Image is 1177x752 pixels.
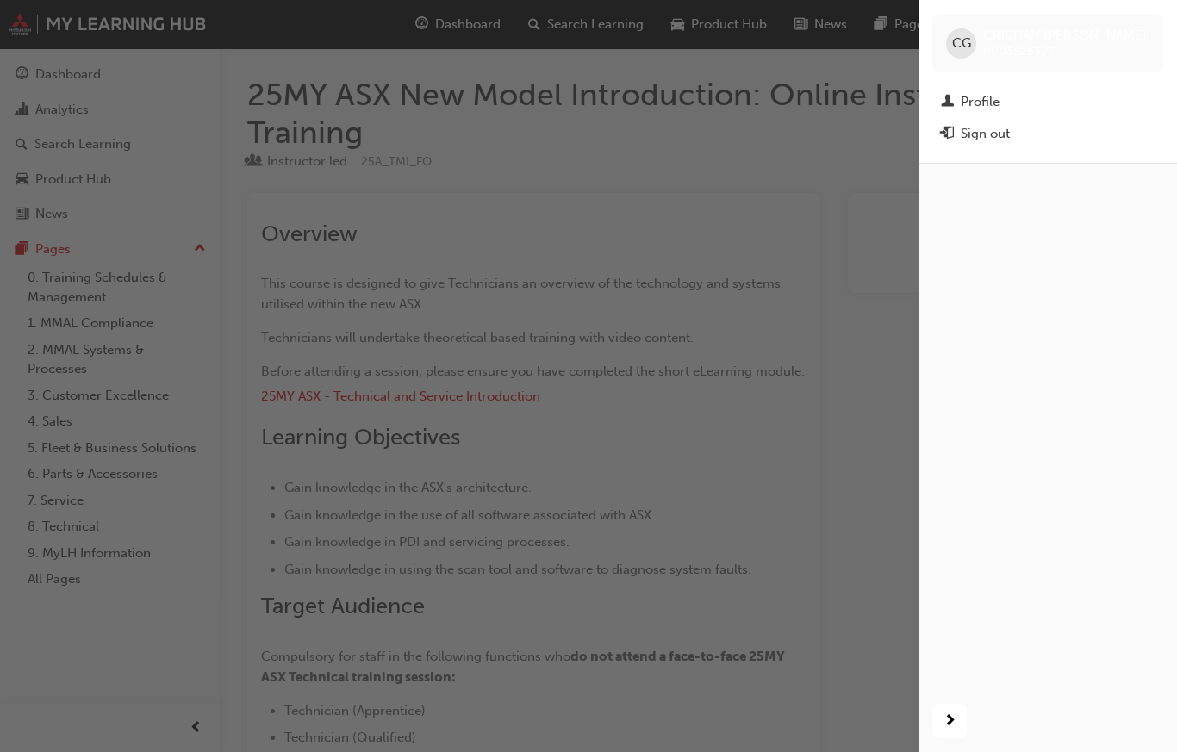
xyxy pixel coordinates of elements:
[932,86,1163,118] a: Profile
[961,92,1000,112] div: Profile
[983,44,1055,59] span: 0005826323
[961,124,1010,144] div: Sign out
[941,95,954,110] span: man-icon
[983,28,1147,43] span: CRISTIAN [PERSON_NAME]
[952,34,971,53] span: CG
[943,711,956,732] span: next-icon
[932,118,1163,150] button: Sign out
[941,127,954,142] span: exit-icon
